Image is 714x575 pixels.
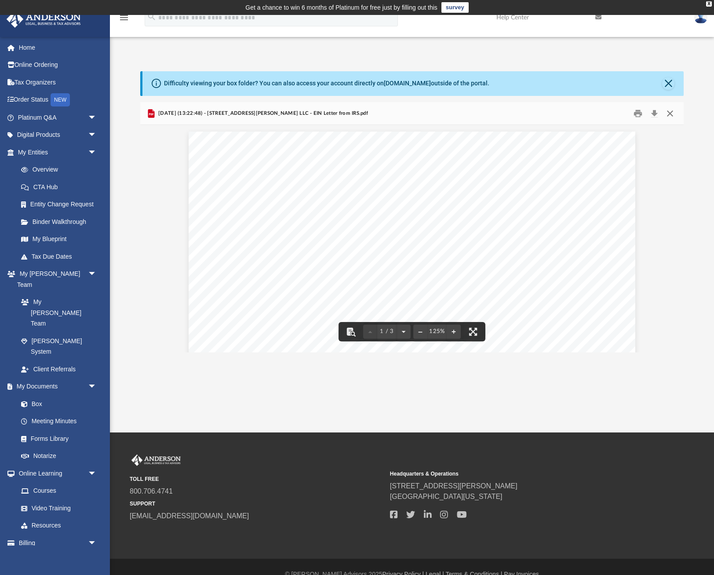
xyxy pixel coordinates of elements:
[12,395,101,413] a: Box
[140,125,684,352] div: Document Viewer
[6,109,110,126] a: Platinum Q&Aarrow_drop_down
[6,265,106,293] a: My [PERSON_NAME] Teamarrow_drop_down
[390,470,644,478] small: Headquarters & Operations
[130,512,249,520] a: [EMAIL_ADDRESS][DOMAIN_NAME]
[157,110,368,117] span: [DATE] (13:22:48) - [STREET_ADDRESS][PERSON_NAME] LLC - EIN Letter from IRS.pdf
[6,465,106,482] a: Online Learningarrow_drop_down
[88,265,106,283] span: arrow_drop_down
[662,106,678,120] button: Close
[441,2,469,13] a: survey
[662,77,674,90] button: Close
[390,493,503,500] a: [GEOGRAPHIC_DATA][US_STATE]
[140,125,684,352] div: File preview
[88,143,106,161] span: arrow_drop_down
[390,482,517,490] a: [STREET_ADDRESS][PERSON_NAME]
[130,454,182,466] img: Anderson Advisors Platinum Portal
[12,360,106,378] a: Client Referrals
[427,329,447,334] div: Current zoom level
[88,109,106,127] span: arrow_drop_down
[694,11,707,24] img: User Pic
[646,106,662,120] button: Download
[12,430,101,447] a: Forms Library
[88,534,106,552] span: arrow_drop_down
[12,213,110,231] a: Binder Walkthrough
[6,378,106,396] a: My Documentsarrow_drop_down
[377,329,397,334] span: 1 / 3
[147,12,157,22] i: search
[12,332,106,360] a: [PERSON_NAME] System
[12,196,110,213] a: Entity Change Request
[12,293,101,333] a: My [PERSON_NAME] Team
[341,322,361,341] button: Toggle findbar
[130,500,384,508] small: SUPPORT
[12,413,106,430] a: Meeting Minutes
[140,102,684,352] div: Preview
[88,126,106,144] span: arrow_drop_down
[6,56,110,74] a: Online Ordering
[12,447,106,465] a: Notarize
[12,178,110,196] a: CTA Hub
[12,482,106,500] a: Courses
[88,465,106,483] span: arrow_drop_down
[463,322,483,341] button: Enter fullscreen
[413,322,427,341] button: Zoom out
[130,475,384,483] small: TOLL FREE
[12,248,110,265] a: Tax Due Dates
[629,106,647,120] button: Print
[377,322,397,341] button: 1 / 3
[88,378,106,396] span: arrow_drop_down
[12,499,101,517] a: Video Training
[6,143,110,161] a: My Entitiesarrow_drop_down
[6,73,110,91] a: Tax Organizers
[245,2,437,13] div: Get a chance to win 6 months of Platinum for free just by filling out this
[12,231,106,248] a: My Blueprint
[4,11,84,28] img: Anderson Advisors Platinum Portal
[12,517,106,535] a: Resources
[119,12,129,23] i: menu
[6,126,110,144] a: Digital Productsarrow_drop_down
[119,17,129,23] a: menu
[384,80,431,87] a: [DOMAIN_NAME]
[6,39,110,56] a: Home
[12,161,110,179] a: Overview
[706,1,712,7] div: close
[397,322,411,341] button: Next page
[447,322,461,341] button: Zoom in
[6,534,110,552] a: Billingarrow_drop_down
[164,79,489,88] div: Difficulty viewing your box folder? You can also access your account directly on outside of the p...
[6,91,110,109] a: Order StatusNEW
[51,93,70,106] div: NEW
[130,487,173,495] a: 800.706.4741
